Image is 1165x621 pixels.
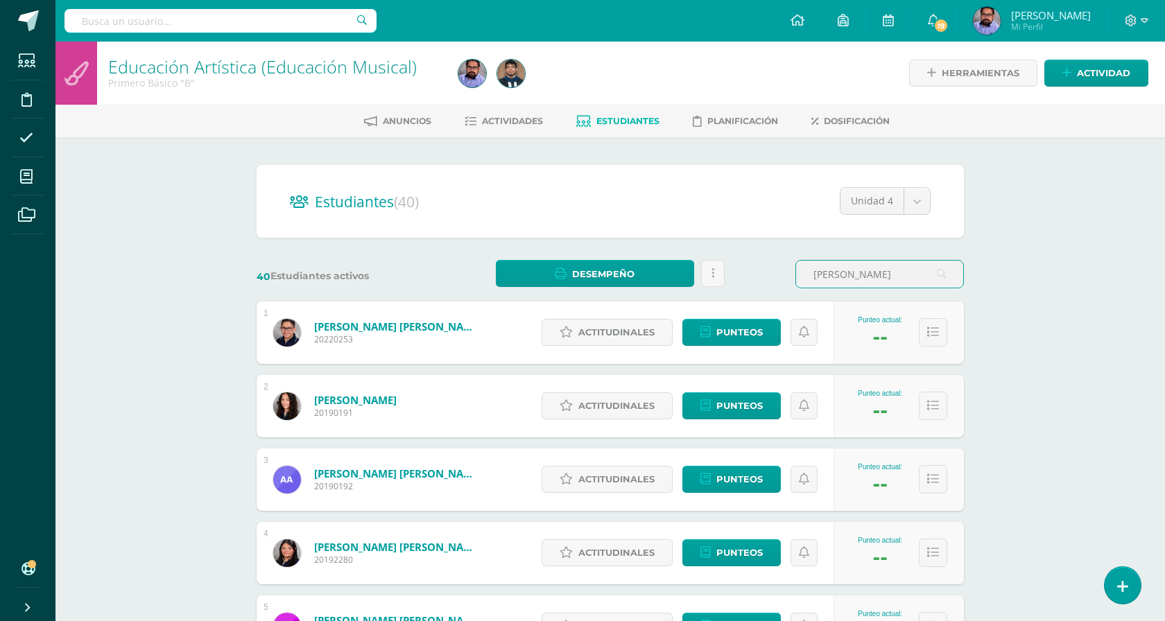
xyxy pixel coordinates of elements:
[108,55,417,78] a: Educación Artística (Educación Musical)
[383,116,431,126] span: Anuncios
[314,540,481,554] a: [PERSON_NAME] [PERSON_NAME]
[716,540,763,566] span: Punteos
[465,110,543,132] a: Actividades
[693,110,778,132] a: Planificación
[578,320,655,345] span: Actitudinales
[364,110,431,132] a: Anuncios
[542,319,673,346] a: Actitudinales
[858,316,902,324] div: Punteo actual:
[264,455,268,465] div: 3
[873,471,888,496] div: --
[796,261,963,288] input: Busca el estudiante aquí...
[1077,60,1130,86] span: Actividad
[394,192,419,211] span: (40)
[273,392,301,420] img: 9a7924b85fe78ea712737a03f1cf5f30.png
[942,60,1019,86] span: Herramientas
[858,536,902,544] div: Punteo actual:
[840,188,930,214] a: Unidad 4
[716,393,763,419] span: Punteos
[314,333,481,345] span: 20220253
[273,539,301,567] img: 58b010e9fc81a1572b535de61854cca6.png
[858,390,902,397] div: Punteo actual:
[716,320,763,345] span: Punteos
[707,116,778,126] span: Planificación
[682,539,781,566] a: Punteos
[108,57,442,76] h1: Educación Artística (Educación Musical)
[873,544,888,570] div: --
[578,466,655,492] span: Actitudinales
[873,397,888,423] div: --
[542,466,673,493] a: Actitudinales
[811,110,890,132] a: Dosificación
[909,60,1037,87] a: Herramientas
[716,466,763,492] span: Punteos
[314,393,397,407] a: [PERSON_NAME]
[264,602,268,612] div: 5
[496,260,693,287] a: Desempeño
[1044,60,1148,87] a: Actividad
[458,60,486,87] img: 7c3d6755148f85b195babec4e2a345e8.png
[858,610,902,618] div: Punteo actual:
[1011,21,1091,33] span: Mi Perfil
[578,540,655,566] span: Actitudinales
[824,116,890,126] span: Dosificación
[851,188,893,214] span: Unidad 4
[682,466,781,493] a: Punteos
[264,529,268,539] div: 4
[497,60,525,87] img: 8c648ab03079b18c3371769e6fc6bd45.png
[314,554,481,566] span: 20192280
[314,466,481,480] a: [PERSON_NAME] [PERSON_NAME]
[273,466,301,493] img: e7d5292a420252269720009d10bc8604.png
[542,539,673,566] a: Actitudinales
[1011,8,1091,22] span: [PERSON_NAME]
[64,9,377,33] input: Busca un usuario...
[542,392,673,419] a: Actitudinales
[314,480,481,492] span: 20190192
[858,463,902,471] div: Punteo actual:
[273,319,301,347] img: 08b755c529136c8023948f8a595a4ceb.png
[576,110,659,132] a: Estudiantes
[596,116,659,126] span: Estudiantes
[108,76,442,89] div: Primero Básico 'B'
[933,18,949,33] span: 19
[482,116,543,126] span: Actividades
[682,392,781,419] a: Punteos
[873,324,888,349] div: --
[578,393,655,419] span: Actitudinales
[264,382,268,392] div: 2
[314,407,397,419] span: 20190191
[315,192,419,211] span: Estudiantes
[264,308,268,318] div: 1
[572,261,635,287] span: Desempeño
[973,7,1001,35] img: 7c3d6755148f85b195babec4e2a345e8.png
[257,270,425,283] label: Estudiantes activos
[257,270,270,283] span: 40
[314,320,481,333] a: [PERSON_NAME] [PERSON_NAME]
[682,319,781,346] a: Punteos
